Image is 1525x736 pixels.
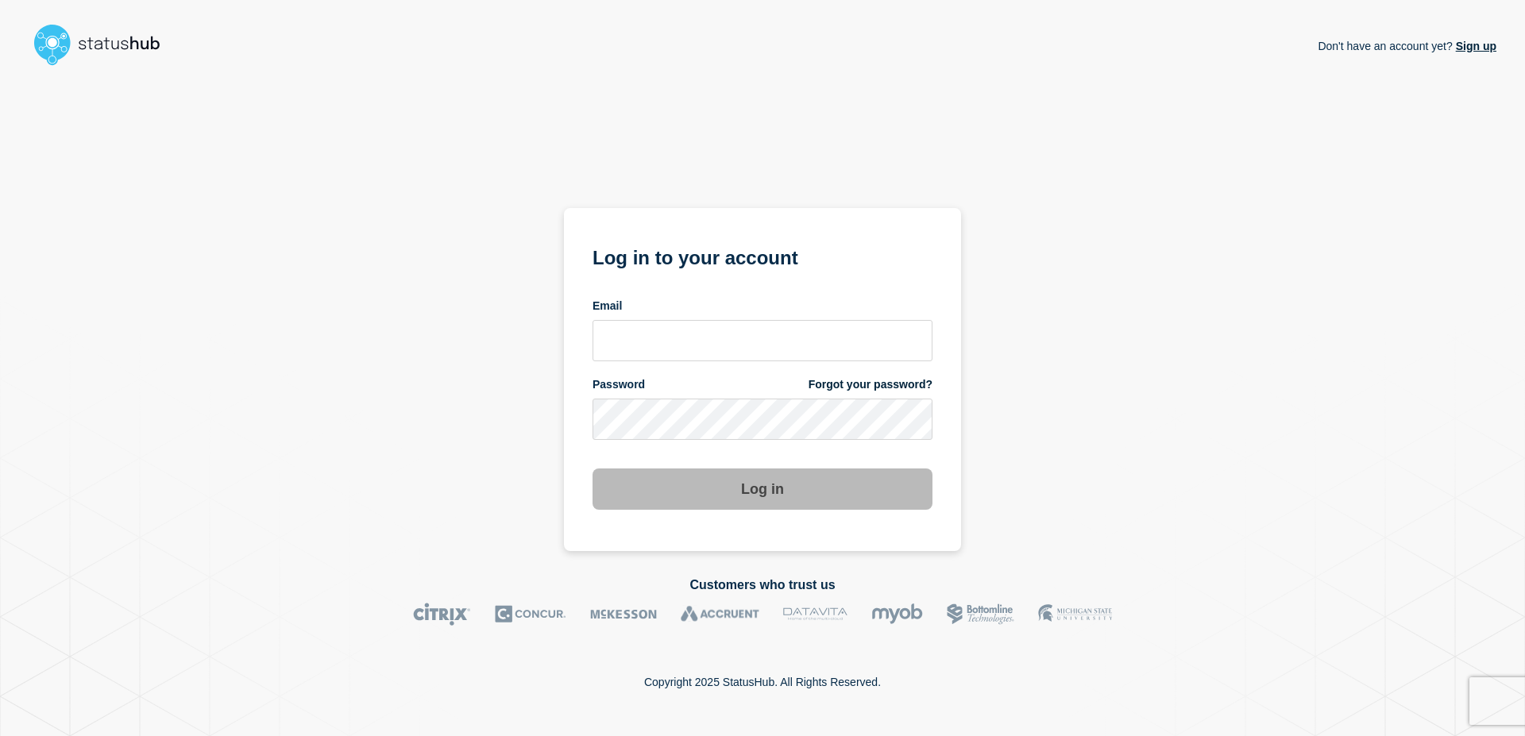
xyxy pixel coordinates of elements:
p: Don't have an account yet? [1318,27,1496,65]
img: Accruent logo [681,603,759,626]
img: Bottomline logo [947,603,1014,626]
p: Copyright 2025 StatusHub. All Rights Reserved. [644,676,881,688]
img: Citrix logo [413,603,471,626]
img: DataVita logo [783,603,847,626]
h1: Log in to your account [593,241,932,271]
span: Email [593,299,622,314]
input: password input [593,399,932,440]
span: Password [593,377,645,392]
a: Sign up [1453,40,1496,52]
img: MSU logo [1038,603,1112,626]
a: Forgot your password? [809,377,932,392]
img: StatusHub logo [29,19,180,70]
img: myob logo [871,603,923,626]
button: Log in [593,468,932,510]
img: Concur logo [495,603,566,626]
img: McKesson logo [590,603,657,626]
h2: Customers who trust us [29,578,1496,592]
input: email input [593,320,932,361]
